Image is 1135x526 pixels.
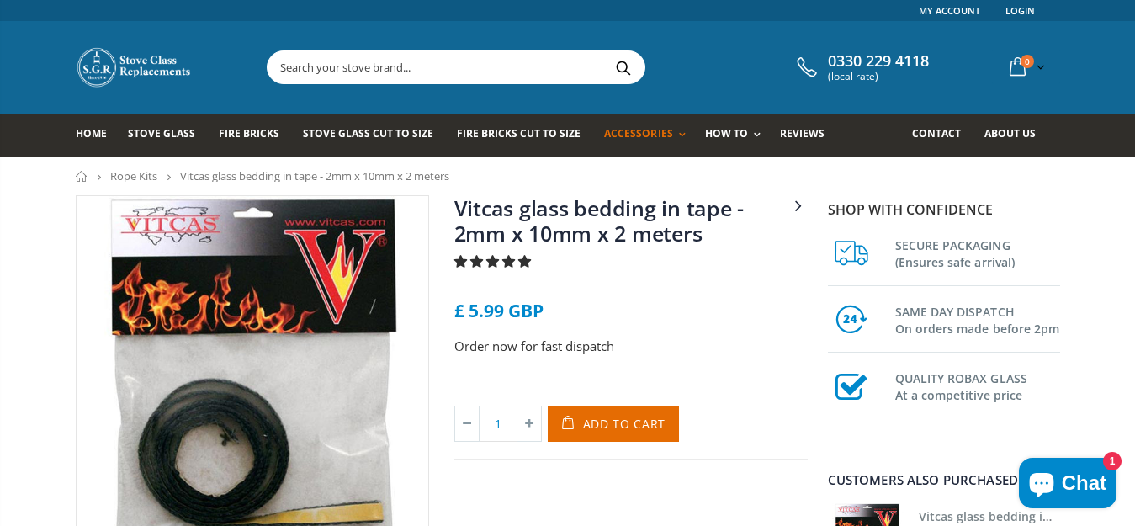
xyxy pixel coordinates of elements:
[76,126,107,141] span: Home
[454,194,745,247] a: Vitcas glass bedding in tape - 2mm x 10mm x 2 meters
[454,252,534,269] span: 4.85 stars
[895,300,1060,337] h3: SAME DAY DISPATCH On orders made before 2pm
[454,337,808,356] p: Order now for fast dispatch
[303,114,446,157] a: Stove Glass Cut To Size
[128,114,208,157] a: Stove Glass
[1021,55,1034,68] span: 0
[1003,50,1048,83] a: 0
[984,126,1036,141] span: About us
[828,71,929,82] span: (local rate)
[780,126,825,141] span: Reviews
[219,114,292,157] a: Fire Bricks
[110,168,157,183] a: Rope Kits
[604,114,693,157] a: Accessories
[912,114,973,157] a: Contact
[984,114,1048,157] a: About us
[605,51,643,83] button: Search
[457,126,581,141] span: Fire Bricks Cut To Size
[457,114,593,157] a: Fire Bricks Cut To Size
[76,46,194,88] img: Stove Glass Replacement
[548,406,680,442] button: Add to Cart
[705,114,769,157] a: How To
[128,126,195,141] span: Stove Glass
[780,114,837,157] a: Reviews
[303,126,433,141] span: Stove Glass Cut To Size
[76,171,88,182] a: Home
[76,114,119,157] a: Home
[895,367,1060,404] h3: QUALITY ROBAX GLASS At a competitive price
[828,474,1060,486] div: Customers also purchased...
[793,52,929,82] a: 0330 229 4118 (local rate)
[828,52,929,71] span: 0330 229 4118
[828,199,1060,220] p: Shop with confidence
[219,126,279,141] span: Fire Bricks
[180,168,449,183] span: Vitcas glass bedding in tape - 2mm x 10mm x 2 meters
[912,126,961,141] span: Contact
[454,299,544,322] span: £ 5.99 GBP
[268,51,833,83] input: Search your stove brand...
[1014,458,1122,513] inbox-online-store-chat: Shopify online store chat
[604,126,672,141] span: Accessories
[583,416,666,432] span: Add to Cart
[895,234,1060,271] h3: SECURE PACKAGING (Ensures safe arrival)
[705,126,748,141] span: How To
